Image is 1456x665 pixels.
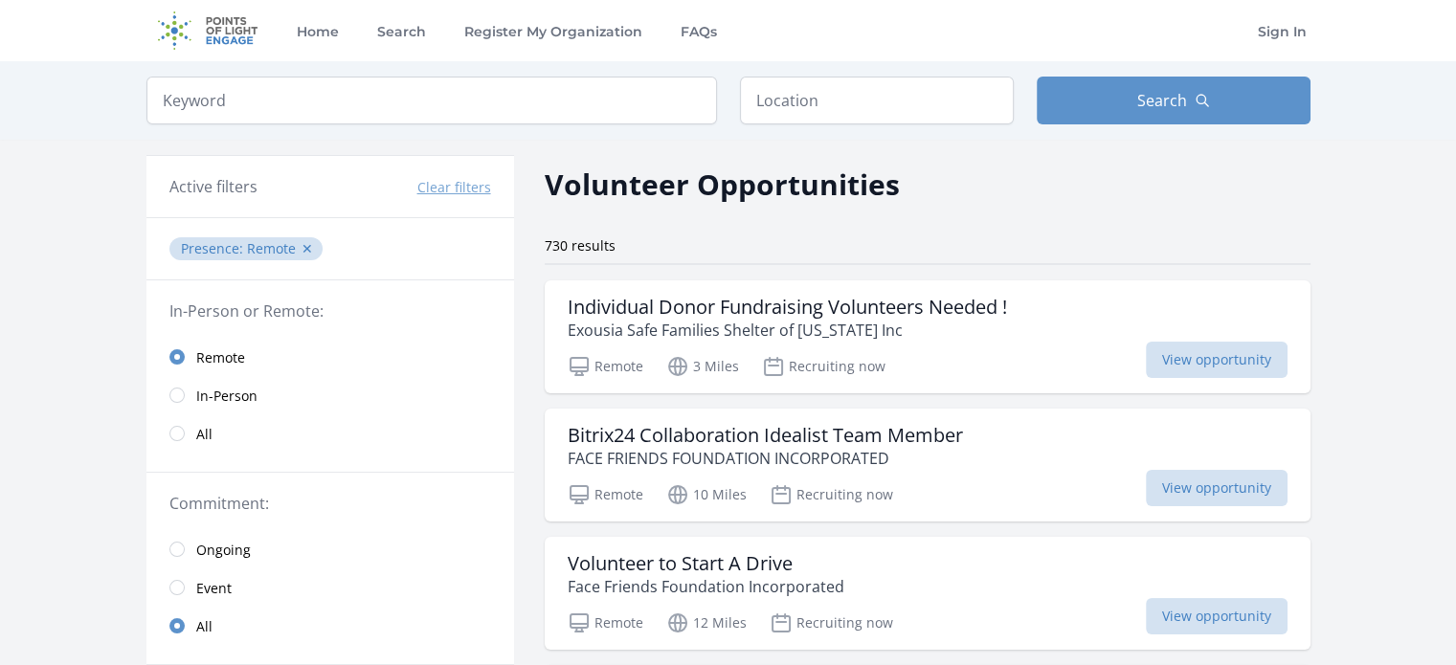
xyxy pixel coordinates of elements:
a: Bitrix24 Collaboration Idealist Team Member FACE FRIENDS FOUNDATION INCORPORATED Remote 10 Miles ... [545,409,1310,521]
button: ✕ [302,239,313,258]
p: Face Friends Foundation Incorporated [568,575,844,598]
a: Volunteer to Start A Drive Face Friends Foundation Incorporated Remote 12 Miles Recruiting now Vi... [545,537,1310,650]
span: 730 results [545,236,616,255]
span: Ongoing [196,541,251,560]
h3: Bitrix24 Collaboration Idealist Team Member [568,424,963,447]
a: All [146,414,514,453]
span: View opportunity [1146,470,1288,506]
span: Presence : [181,239,247,257]
span: Remote [196,348,245,367]
h2: Volunteer Opportunities [545,163,900,206]
a: Remote [146,338,514,376]
p: Remote [568,355,643,378]
input: Location [740,77,1014,124]
a: All [146,607,514,645]
p: Recruiting now [770,483,893,506]
p: 10 Miles [666,483,747,506]
p: Exousia Safe Families Shelter of [US_STATE] Inc [568,319,1007,342]
span: Search [1137,89,1187,112]
p: 3 Miles [666,355,739,378]
span: View opportunity [1146,342,1288,378]
p: Recruiting now [770,611,893,634]
p: FACE FRIENDS FOUNDATION INCORPORATED [568,447,963,470]
h3: Individual Donor Fundraising Volunteers Needed ! [568,296,1007,319]
legend: In-Person or Remote: [169,299,491,322]
h3: Active filters [169,175,258,198]
span: Remote [247,239,296,257]
span: All [196,617,213,636]
span: Event [196,579,232,598]
span: View opportunity [1146,598,1288,634]
a: Individual Donor Fundraising Volunteers Needed ! Exousia Safe Families Shelter of [US_STATE] Inc ... [545,280,1310,393]
input: Keyword [146,77,717,124]
a: In-Person [146,376,514,414]
p: Remote [568,611,643,634]
p: Remote [568,483,643,506]
button: Search [1037,77,1310,124]
p: 12 Miles [666,611,747,634]
span: All [196,425,213,444]
a: Event [146,568,514,607]
legend: Commitment: [169,492,491,515]
p: Recruiting now [762,355,885,378]
span: In-Person [196,387,258,406]
a: Ongoing [146,530,514,568]
h3: Volunteer to Start A Drive [568,552,844,575]
button: Clear filters [417,178,491,197]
